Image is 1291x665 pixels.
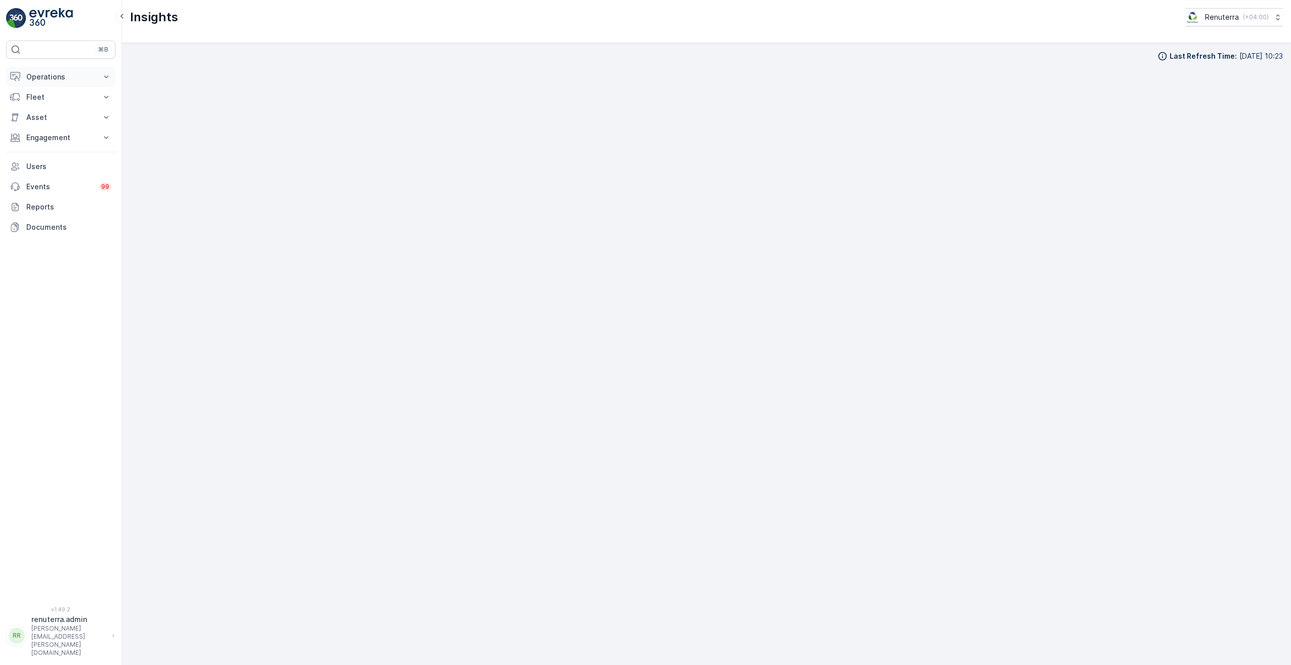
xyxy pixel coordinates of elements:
img: logo [6,8,26,28]
p: Renuterra [1205,12,1239,22]
button: Asset [6,107,115,128]
p: renuterra.admin [31,614,107,625]
p: Reports [26,202,111,212]
p: ⌘B [98,46,108,54]
span: v 1.49.2 [6,606,115,612]
button: Engagement [6,128,115,148]
p: 99 [101,183,109,191]
button: Renuterra(+04:00) [1185,8,1283,26]
button: RRrenuterra.admin[PERSON_NAME][EMAIL_ADDRESS][PERSON_NAME][DOMAIN_NAME] [6,614,115,657]
p: Asset [26,112,95,122]
p: Fleet [26,92,95,102]
a: Reports [6,197,115,217]
p: Events [26,182,93,192]
p: [PERSON_NAME][EMAIL_ADDRESS][PERSON_NAME][DOMAIN_NAME] [31,625,107,657]
img: Screenshot_2024-07-26_at_13.33.01.png [1185,12,1201,23]
button: Operations [6,67,115,87]
a: Documents [6,217,115,237]
p: Documents [26,222,111,232]
button: Fleet [6,87,115,107]
p: Insights [130,9,178,25]
img: logo_light-DOdMpM7g.png [29,8,73,28]
p: [DATE] 10:23 [1239,51,1283,61]
p: Users [26,161,111,172]
p: Last Refresh Time : [1170,51,1237,61]
p: ( +04:00 ) [1243,13,1269,21]
p: Engagement [26,133,95,143]
a: Events99 [6,177,115,197]
p: Operations [26,72,95,82]
div: RR [9,628,25,644]
a: Users [6,156,115,177]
